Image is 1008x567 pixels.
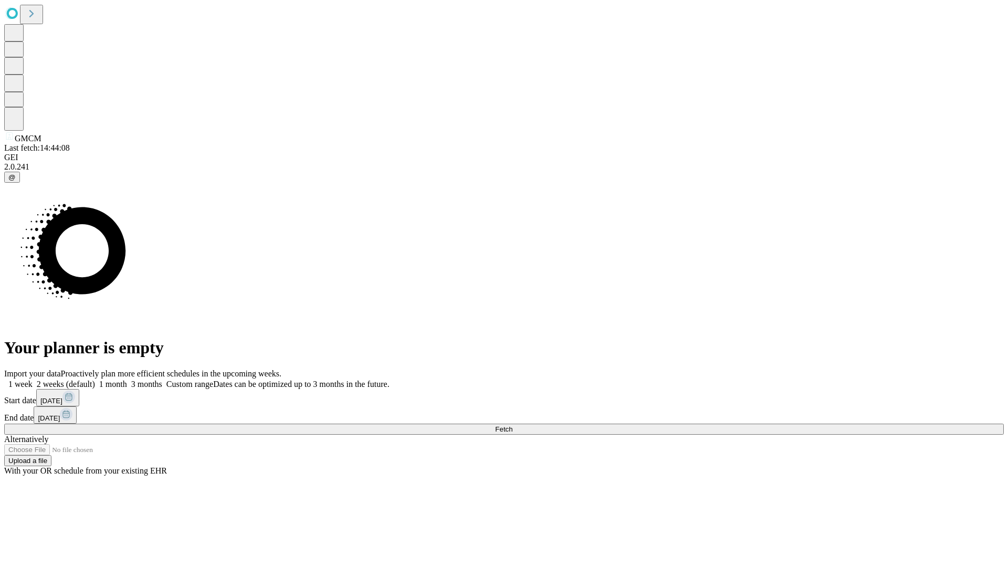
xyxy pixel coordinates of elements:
[4,172,20,183] button: @
[4,406,1004,424] div: End date
[4,455,51,466] button: Upload a file
[4,162,1004,172] div: 2.0.241
[4,389,1004,406] div: Start date
[131,380,162,388] span: 3 months
[4,143,70,152] span: Last fetch: 14:44:08
[34,406,77,424] button: [DATE]
[37,380,95,388] span: 2 weeks (default)
[99,380,127,388] span: 1 month
[4,338,1004,358] h1: Your planner is empty
[4,435,48,444] span: Alternatively
[213,380,389,388] span: Dates can be optimized up to 3 months in the future.
[15,134,41,143] span: GMCM
[4,153,1004,162] div: GEI
[38,414,60,422] span: [DATE]
[4,369,61,378] span: Import your data
[40,397,62,405] span: [DATE]
[4,424,1004,435] button: Fetch
[8,380,33,388] span: 1 week
[8,173,16,181] span: @
[4,466,167,475] span: With your OR schedule from your existing EHR
[495,425,512,433] span: Fetch
[166,380,213,388] span: Custom range
[36,389,79,406] button: [DATE]
[61,369,281,378] span: Proactively plan more efficient schedules in the upcoming weeks.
